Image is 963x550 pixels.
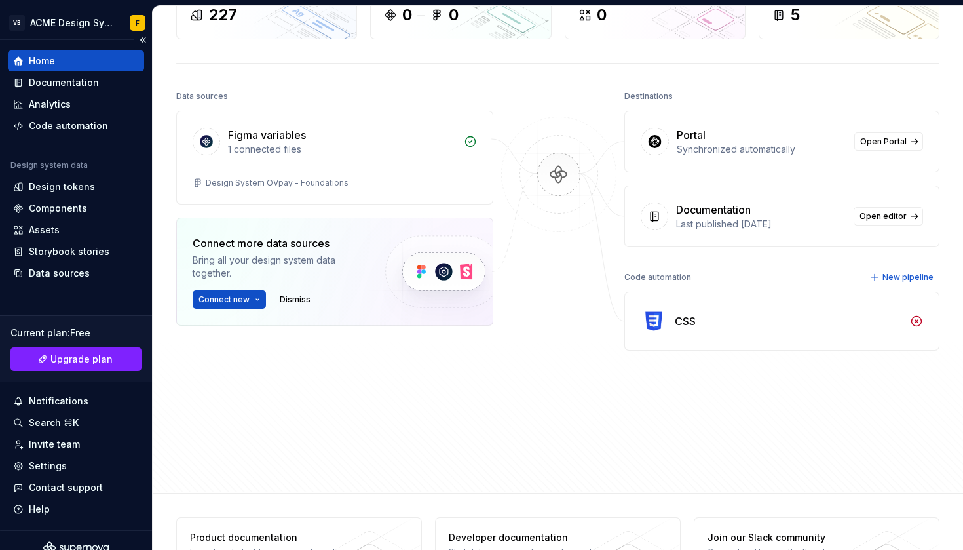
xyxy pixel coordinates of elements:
div: Help [29,503,50,516]
div: Assets [29,224,60,237]
div: Data sources [29,267,90,280]
a: Documentation [8,72,144,93]
div: Storybook stories [29,245,109,258]
div: CSS [675,313,696,329]
div: 0 [402,5,412,26]
div: Search ⌘K [29,416,79,429]
button: VBACME Design SystemF [3,9,149,37]
div: Design System OVpay - Foundations [206,178,349,188]
button: Dismiss [274,290,316,309]
div: Design system data [10,160,88,170]
button: Search ⌘K [8,412,144,433]
button: Connect new [193,290,266,309]
div: Design tokens [29,180,95,193]
div: F [136,18,140,28]
a: Figma variables1 connected filesDesign System OVpay - Foundations [176,111,493,205]
div: Figma variables [228,127,306,143]
div: Documentation [29,76,99,89]
div: Notifications [29,395,88,408]
div: Developer documentation [449,531,606,544]
div: Bring all your design system data together. [193,254,363,280]
div: 1 connected files [228,143,456,156]
a: Open Portal [854,132,923,151]
a: Assets [8,220,144,241]
div: Home [29,54,55,68]
div: ACME Design System [30,16,114,29]
div: Invite team [29,438,80,451]
div: Code automation [624,268,691,286]
button: Notifications [8,391,144,412]
button: Upgrade plan [10,347,142,371]
span: New pipeline [882,272,934,283]
div: 0 [449,5,459,26]
a: Code automation [8,115,144,136]
a: Storybook stories [8,241,144,262]
span: Open Portal [860,136,907,147]
div: Synchronized automatically [677,143,846,156]
div: 227 [208,5,237,26]
div: Components [29,202,87,215]
span: Dismiss [280,294,311,305]
a: Design tokens [8,176,144,197]
div: 0 [597,5,607,26]
button: Collapse sidebar [134,31,152,49]
div: Connect more data sources [193,235,363,251]
div: Code automation [29,119,108,132]
div: Documentation [676,202,751,218]
div: Data sources [176,87,228,106]
a: Analytics [8,94,144,115]
div: VB [9,15,25,31]
div: Analytics [29,98,71,111]
div: Settings [29,460,67,473]
div: Product documentation [190,531,347,544]
a: Home [8,50,144,71]
span: Open editor [859,211,907,222]
button: Contact support [8,477,144,498]
button: Help [8,499,144,520]
div: Current plan : Free [10,326,142,340]
div: Last published [DATE] [676,218,846,231]
div: Portal [677,127,706,143]
a: Settings [8,456,144,477]
div: Destinations [624,87,673,106]
button: New pipeline [866,268,939,286]
a: Open editor [854,207,923,226]
span: Connect new [198,294,250,305]
a: Data sources [8,263,144,284]
div: 5 [791,5,800,26]
a: Components [8,198,144,219]
a: Invite team [8,434,144,455]
span: Upgrade plan [50,353,113,366]
div: Contact support [29,481,103,494]
div: Join our Slack community [708,531,865,544]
